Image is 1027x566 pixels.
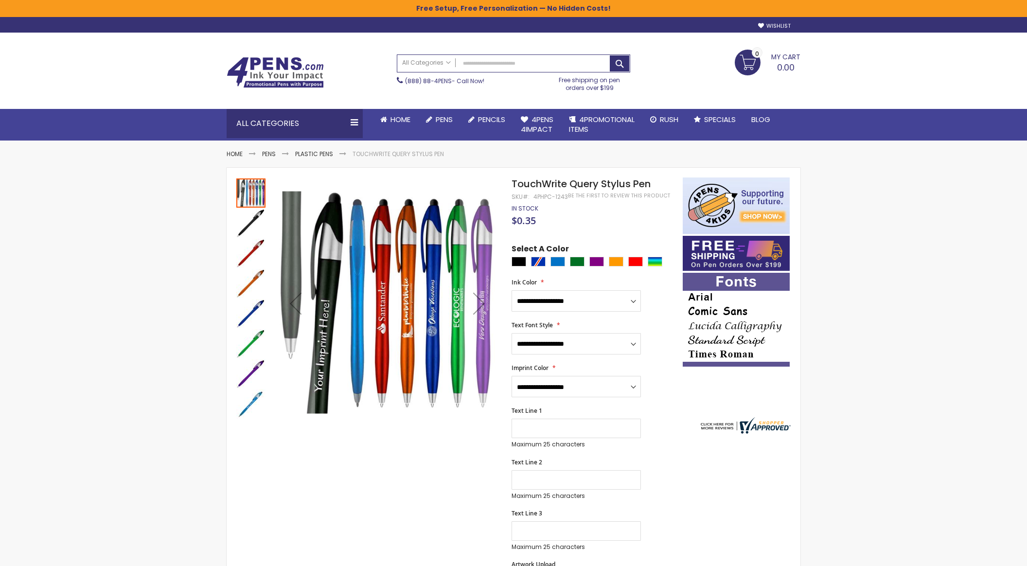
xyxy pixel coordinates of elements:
div: TouchWrite Query Stylus Pen [236,177,266,208]
a: (888) 88-4PENS [405,77,452,85]
a: Home [372,109,418,130]
span: 4PROMOTIONAL ITEMS [569,114,635,134]
div: Green [570,257,584,266]
span: Pens [436,114,453,124]
span: Imprint Color [512,364,549,372]
span: 0.00 [777,61,795,73]
img: TouchWrite Query Stylus Pen [236,359,266,389]
span: Text Line 1 [512,407,542,415]
img: TouchWrite Query Stylus Pen [276,191,498,413]
strong: SKU [512,193,530,201]
p: Maximum 25 characters [512,543,641,551]
a: Be the first to review this product [568,192,670,199]
div: Assorted [648,257,662,266]
span: - Call Now! [405,77,484,85]
div: Free shipping on pen orders over $199 [549,72,631,92]
li: TouchWrite Query Stylus Pen [353,150,444,158]
div: Orange [609,257,623,266]
img: TouchWrite Query Stylus Pen [236,269,266,298]
div: Availability [512,205,538,212]
div: Black [512,257,526,266]
a: Blog [744,109,778,130]
img: TouchWrite Query Stylus Pen [236,329,266,358]
span: Blog [751,114,770,124]
a: Pens [262,150,276,158]
a: Pens [418,109,460,130]
a: 4pens.com certificate URL [698,427,791,436]
img: TouchWrite Query Stylus Pen [236,239,266,268]
span: Home [390,114,410,124]
a: Rush [642,109,686,130]
img: Free shipping on orders over $199 [683,236,790,271]
span: All Categories [402,59,451,67]
div: Next [460,177,498,430]
span: Text Line 2 [512,458,542,466]
div: Previous [276,177,315,430]
img: TouchWrite Query Stylus Pen [236,299,266,328]
span: Rush [660,114,678,124]
div: Red [628,257,643,266]
img: 4pens.com widget logo [698,417,791,434]
img: 4pens 4 kids [683,177,790,234]
div: All Categories [227,109,363,138]
div: TouchWrite Query Stylus Pen [236,358,266,389]
div: 4PHPC-1243 [533,193,568,201]
img: TouchWrite Query Stylus Pen [236,209,266,238]
p: Maximum 25 characters [512,441,641,448]
span: 4Pens 4impact [521,114,553,134]
a: Pencils [460,109,513,130]
div: Purple [589,257,604,266]
img: 4Pens Custom Pens and Promotional Products [227,57,324,88]
p: Maximum 25 characters [512,492,641,500]
span: Ink Color [512,278,537,286]
span: $0.35 [512,214,536,227]
div: Blue Light [550,257,565,266]
a: Specials [686,109,744,130]
img: TouchWrite Query Stylus Pen [236,389,266,419]
span: In stock [512,204,538,212]
a: 4Pens4impact [513,109,561,141]
a: Home [227,150,243,158]
span: Text Font Style [512,321,553,329]
span: Select A Color [512,244,569,257]
div: TouchWrite Query Stylus Pen [236,389,266,419]
span: Text Line 3 [512,509,542,517]
a: Wishlist [758,22,791,30]
div: TouchWrite Query Stylus Pen [236,268,266,298]
a: 4PROMOTIONALITEMS [561,109,642,141]
span: Pencils [478,114,505,124]
span: 0 [755,49,759,58]
a: All Categories [397,55,456,71]
img: font-personalization-examples [683,273,790,367]
div: TouchWrite Query Stylus Pen [236,238,266,268]
a: 0.00 0 [735,50,800,74]
div: TouchWrite Query Stylus Pen [236,298,266,328]
a: Plastic Pens [295,150,333,158]
span: Specials [704,114,736,124]
span: TouchWrite Query Stylus Pen [512,177,651,191]
div: TouchWrite Query Stylus Pen [236,328,266,358]
div: TouchWrite Query Stylus Pen [236,208,266,238]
